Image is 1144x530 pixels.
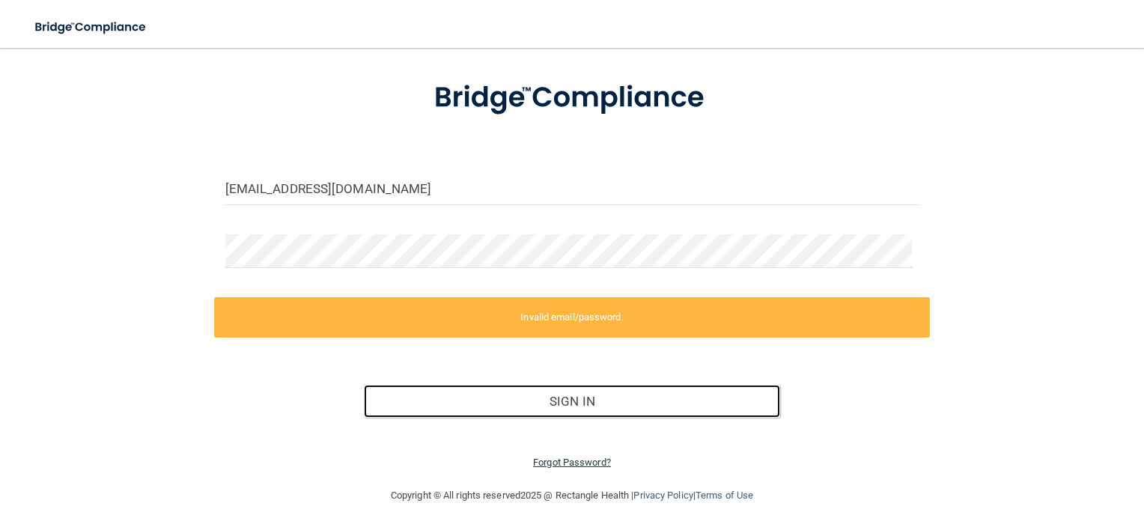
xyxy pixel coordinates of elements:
button: Sign In [364,385,780,418]
a: Forgot Password? [533,457,611,468]
div: Copyright © All rights reserved 2025 @ Rectangle Health | | [299,472,845,520]
img: bridge_compliance_login_screen.278c3ca4.svg [404,61,740,135]
label: Invalid email/password. [214,297,931,338]
input: Email [225,171,919,205]
a: Privacy Policy [633,490,693,501]
iframe: Drift Widget Chat Controller [886,448,1126,508]
a: Terms of Use [696,490,753,501]
img: bridge_compliance_login_screen.278c3ca4.svg [22,12,160,43]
